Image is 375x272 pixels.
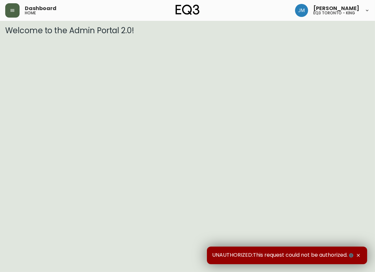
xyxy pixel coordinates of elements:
img: b88646003a19a9f750de19192e969c24 [295,4,308,17]
span: [PERSON_NAME] [313,6,359,11]
span: Dashboard [25,6,56,11]
span: UNAUTHORIZED:This request could not be authorized. [212,252,355,259]
h3: Welcome to the Admin Portal 2.0! [5,26,370,35]
img: logo [176,5,200,15]
h5: home [25,11,36,15]
h5: eq3 toronto - king [313,11,355,15]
